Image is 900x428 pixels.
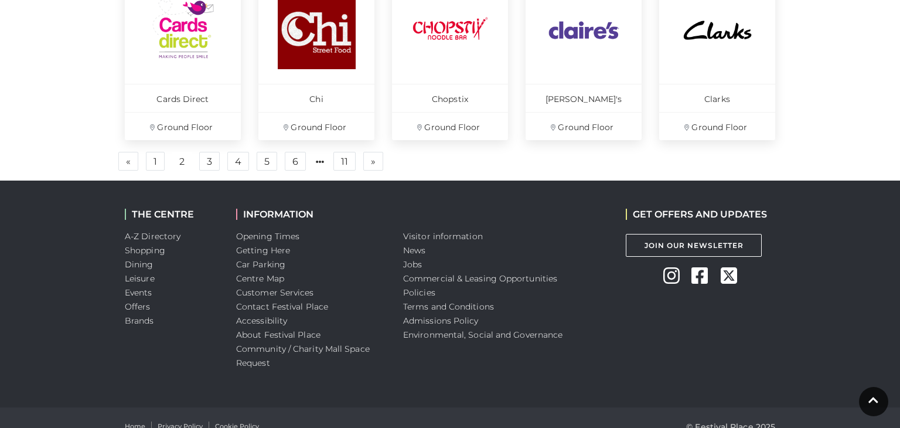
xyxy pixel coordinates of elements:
span: » [371,157,376,165]
p: Ground Floor [392,112,508,140]
a: Commercial & Leasing Opportunities [403,273,557,284]
h2: THE CENTRE [125,209,219,220]
a: Opening Times [236,231,299,242]
a: Shopping [125,245,165,256]
a: Policies [403,287,435,298]
a: 1 [146,152,165,171]
a: 2 [172,152,192,171]
a: Offers [125,301,151,312]
a: Visitor information [403,231,483,242]
h2: GET OFFERS AND UPDATES [626,209,767,220]
a: Next [363,152,383,171]
h2: INFORMATION [236,209,386,220]
span: « [126,157,131,165]
a: Brands [125,315,154,326]
p: Chi [258,84,374,112]
a: Customer Services [236,287,314,298]
a: A-Z Directory [125,231,180,242]
a: News [403,245,425,256]
a: Admissions Policy [403,315,479,326]
a: 6 [285,152,306,171]
a: Community / Charity Mall Space Request [236,344,370,368]
p: Ground Floor [258,112,374,140]
p: Clarks [659,84,775,112]
a: 5 [257,152,277,171]
p: [PERSON_NAME]'s [526,84,642,112]
a: Getting Here [236,245,290,256]
p: Ground Floor [659,112,775,140]
a: Events [125,287,152,298]
a: Dining [125,259,154,270]
a: 11 [333,152,356,171]
p: Cards Direct [125,84,241,112]
a: Accessibility [236,315,287,326]
a: Jobs [403,259,422,270]
a: Centre Map [236,273,284,284]
p: Ground Floor [526,112,642,140]
a: Contact Festival Place [236,301,328,312]
a: Terms and Conditions [403,301,494,312]
a: About Festival Place [236,330,321,340]
a: 4 [227,152,249,171]
a: Environmental, Social and Governance [403,330,562,340]
a: Car Parking [236,259,285,270]
a: Join Our Newsletter [626,234,762,257]
a: 3 [199,152,220,171]
a: Previous [118,152,138,171]
p: Ground Floor [125,112,241,140]
a: Leisure [125,273,155,284]
p: Chopstix [392,84,508,112]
